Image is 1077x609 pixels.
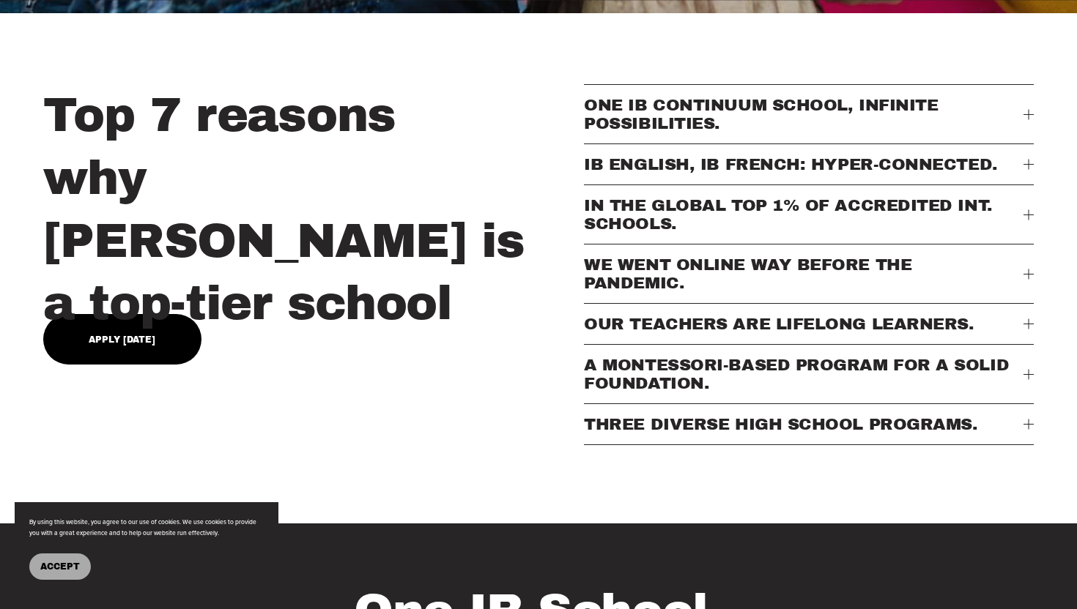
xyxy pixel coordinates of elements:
span: IB ENGLISH, IB FRENCH: HYPER-CONNECTED. [584,155,1024,173]
button: THREE DIVERSE HIGH SCHOOL PROGRAMS. [584,404,1034,444]
span: WE WENT ONLINE WAY BEFORE THE PANDEMIC. [584,255,1024,292]
span: THREE DIVERSE HIGH SCHOOL PROGRAMS. [584,415,1024,433]
button: IN THE GLOBAL TOP 1% OF ACCREDITED INT. SCHOOLS. [584,185,1034,244]
span: A MONTESSORI-BASED PROGRAM FOR A SOLID FOUNDATION. [584,356,1024,392]
a: Apply [DATE] [43,314,201,365]
h2: Top 7 reasons why [PERSON_NAME] is a top-tier school [43,84,577,335]
button: WE WENT ONLINE WAY BEFORE THE PANDEMIC. [584,244,1034,303]
button: A MONTESSORI-BASED PROGRAM FOR A SOLID FOUNDATION. [584,345,1034,403]
span: IN THE GLOBAL TOP 1% OF ACCREDITED INT. SCHOOLS. [584,196,1024,233]
button: ONE IB CONTINUUM SCHOOL, INFINITE POSSIBILITIES. [584,85,1034,143]
button: IB ENGLISH, IB FRENCH: HYPER-CONNECTED. [584,144,1034,184]
span: OUR TEACHERS ARE LIFELONG LEARNERS. [584,315,1024,333]
span: Accept [40,561,80,572]
span: ONE IB CONTINUUM SCHOOL, INFINITE POSSIBILITIES. [584,96,1024,132]
section: Cookie banner [15,502,278,595]
p: By using this website, you agree to our use of cookies. We use cookies to provide you with a grea... [29,517,264,539]
button: OUR TEACHERS ARE LIFELONG LEARNERS. [584,304,1034,344]
button: Accept [29,553,91,580]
